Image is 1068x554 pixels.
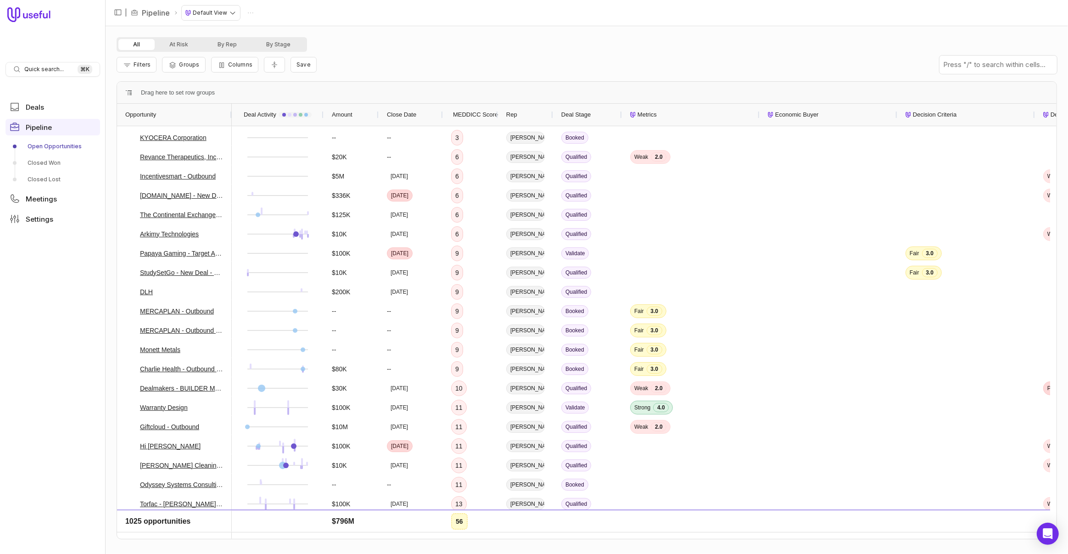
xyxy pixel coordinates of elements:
[647,364,662,374] span: 3.0
[634,365,644,373] span: Fair
[6,139,100,187] div: Pipeline submenu
[506,459,545,471] span: [PERSON_NAME]
[6,119,100,135] a: Pipeline
[140,286,153,297] a: DLH
[906,104,1027,126] div: Decision Criteria
[379,145,443,168] div: --
[332,479,336,490] span: --
[506,363,545,375] span: [PERSON_NAME]
[391,250,408,257] time: [DATE]
[561,109,591,120] span: Deal Stage
[939,56,1057,74] input: Press "/" to search within cells...
[140,267,224,278] a: StudySetGo - New Deal - Outbound
[455,518,463,529] div: 14
[506,305,545,317] span: [PERSON_NAME]
[134,61,151,68] span: Filters
[379,126,443,149] div: --
[1047,192,1061,199] span: Weak
[141,87,215,98] span: Drag here to set row groups
[651,384,666,393] span: 2.0
[391,211,408,218] time: [DATE]
[455,132,459,143] div: 3
[391,520,408,527] time: [DATE]
[332,171,344,182] span: $5M
[140,518,224,529] a: Spruce - Outbound - Target Account
[332,460,347,471] span: $10K
[140,344,180,355] a: Monett Metals
[117,57,157,73] button: Filter Pipeline
[1047,462,1061,469] span: Weak
[141,87,215,98] div: Row Groups
[264,57,285,73] button: Collapse all rows
[647,345,662,354] span: 3.0
[455,441,463,452] div: 11
[506,421,545,433] span: [PERSON_NAME]
[455,151,459,162] div: 6
[455,267,459,278] div: 9
[140,209,224,220] a: The Continental Exchange LLC - Outbound
[332,190,350,201] span: $336K
[162,57,205,73] button: Group Pipeline
[455,286,459,297] div: 9
[332,209,350,220] span: $125K
[506,151,545,163] span: [PERSON_NAME]
[455,421,463,432] div: 11
[26,124,52,131] span: Pipeline
[506,209,545,221] span: [PERSON_NAME]
[506,440,545,452] span: [PERSON_NAME]
[332,364,347,375] span: $80K
[140,479,224,490] a: Odyssey Systems Consulting Group, Ltd.
[455,325,459,336] div: 9
[561,517,591,529] span: Qualified
[6,172,100,187] a: Closed Lost
[561,440,591,452] span: Qualified
[506,479,545,491] span: [PERSON_NAME]
[506,344,545,356] span: [PERSON_NAME]
[451,104,490,126] div: MEDDICC Score
[125,7,127,18] span: |
[561,325,588,336] span: Booked
[332,518,350,529] span: $110K
[332,421,348,432] span: $10M
[125,109,156,120] span: Opportunity
[252,39,305,50] button: By Stage
[332,151,347,162] span: $20K
[455,306,459,317] div: 9
[455,190,459,201] div: 6
[6,139,100,154] a: Open Opportunities
[561,459,591,471] span: Qualified
[332,344,336,355] span: --
[379,473,443,496] div: --
[910,250,919,257] span: Fair
[1047,173,1061,180] span: Weak
[561,382,591,394] span: Qualified
[506,170,545,182] span: [PERSON_NAME]
[455,383,463,394] div: 10
[391,385,408,392] time: [DATE]
[26,216,53,223] span: Settings
[506,286,545,298] span: [PERSON_NAME]
[506,325,545,336] span: [PERSON_NAME]
[455,498,463,509] div: 13
[455,229,459,240] div: 6
[506,247,545,259] span: [PERSON_NAME]
[455,344,459,355] div: 9
[6,190,100,207] a: Meetings
[391,500,408,508] time: [DATE]
[140,325,224,336] a: MERCAPLAN - Outbound - IIEX
[634,346,644,353] span: Fair
[140,248,224,259] a: Papaya Gaming - Target Account
[455,364,459,375] div: 9
[913,109,956,120] span: Decision Criteria
[455,171,459,182] div: 6
[140,171,216,182] a: Incentivesmart - Outbound
[332,229,347,240] span: $10K
[244,109,276,120] span: Deal Activity
[922,268,938,277] span: 3.0
[561,286,591,298] span: Qualified
[203,39,252,50] button: By Rep
[506,498,545,510] span: [PERSON_NAME]
[379,300,443,322] div: --
[455,479,463,490] div: 11
[332,132,336,143] span: --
